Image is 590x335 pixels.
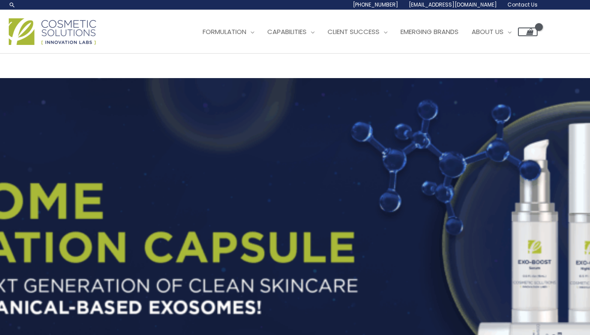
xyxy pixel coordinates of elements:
a: Formulation [196,19,261,45]
a: Capabilities [261,19,321,45]
span: Contact Us [507,1,538,8]
span: Capabilities [267,27,307,36]
span: About Us [472,27,504,36]
span: [PHONE_NUMBER] [353,1,398,8]
img: Cosmetic Solutions Logo [9,18,96,45]
a: Search icon link [9,1,16,8]
a: Client Success [321,19,394,45]
a: Emerging Brands [394,19,465,45]
a: About Us [465,19,518,45]
nav: Site Navigation [190,19,538,45]
span: Formulation [203,27,246,36]
span: Client Success [328,27,380,36]
span: [EMAIL_ADDRESS][DOMAIN_NAME] [409,1,497,8]
span: Emerging Brands [400,27,459,36]
a: View Shopping Cart, empty [518,27,538,36]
